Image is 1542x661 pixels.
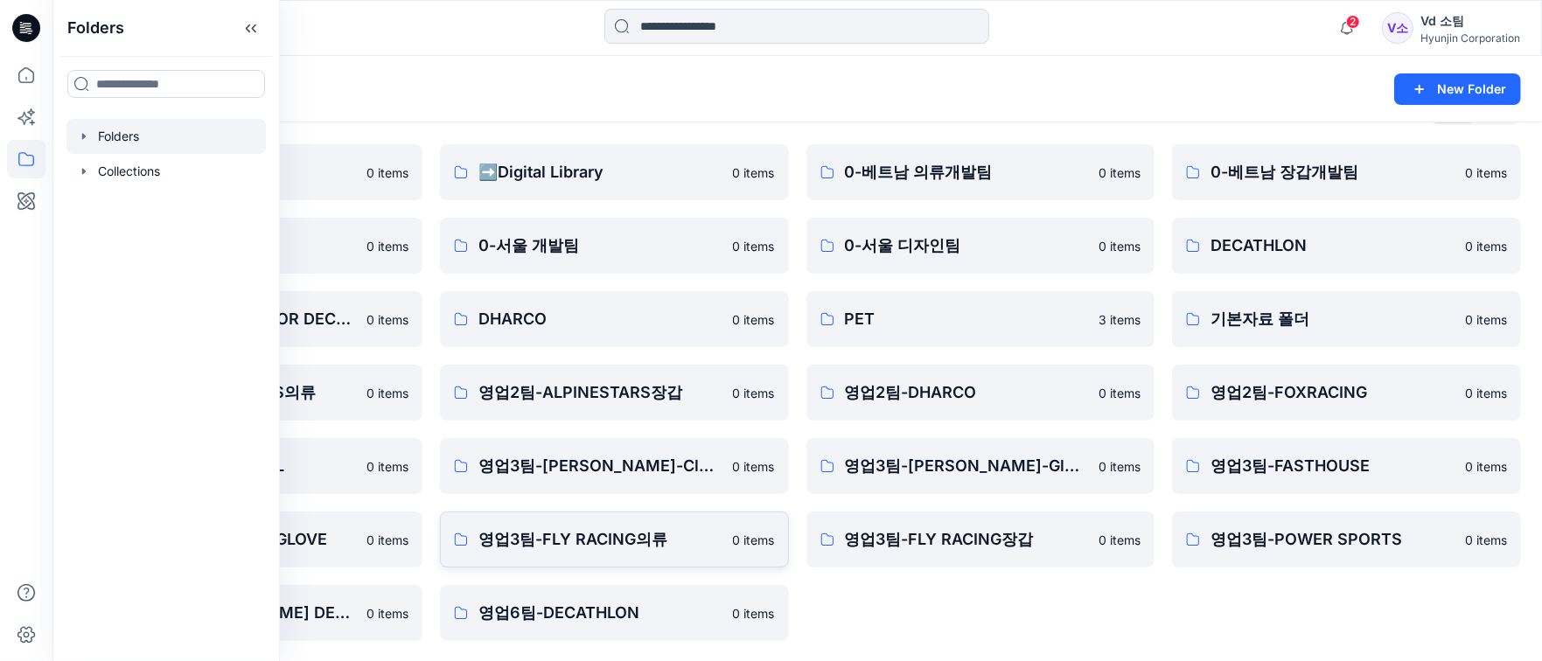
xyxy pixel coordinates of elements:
p: 영업2팀-ALPINESTARS장갑 [478,380,722,405]
p: 0 items [733,531,775,549]
p: 0-서울 개발팀 [478,233,722,258]
p: 영업3팀-[PERSON_NAME]-Clothing [478,454,722,478]
p: DECATHLON [1211,233,1455,258]
a: 영업2팀-FOXRACING0 items [1172,365,1521,421]
a: 영업3팀-[PERSON_NAME]-Glove0 items [806,438,1155,494]
a: 영업3팀-FASTHOUSE0 items [1172,438,1521,494]
a: 영업2팀-DHARCO0 items [806,365,1155,421]
p: 영업3팀-FLY RACING의류 [478,527,722,552]
p: 영업3팀-[PERSON_NAME]-Glove [845,454,1089,478]
p: 0 items [1465,457,1507,476]
div: Hyunjin Corporation [1420,31,1520,45]
a: 영업3팀-[PERSON_NAME]-Clothing0 items [440,438,789,494]
a: ➡️Digital Library0 items [440,144,789,200]
p: 3 items [1099,310,1141,329]
p: 0 items [733,164,775,182]
a: 영업3팀-FLY RACING장갑0 items [806,511,1155,567]
div: V소 [1382,12,1413,44]
p: 0 items [1099,457,1141,476]
a: 영업2팀-ALPINESTARS장갑0 items [440,365,789,421]
p: 영업3팀-FLY RACING장갑 [845,527,1089,552]
p: 0 items [366,531,408,549]
p: 0 items [1465,237,1507,255]
p: 영업2팀-FOXRACING [1211,380,1455,405]
p: 영업3팀-FASTHOUSE [1211,454,1455,478]
p: 0 items [366,384,408,402]
p: DHARCO [478,307,722,331]
a: 영업3팀-FLY RACING의류0 items [440,511,789,567]
p: 0-베트남 장갑개발팀 [1211,160,1455,184]
a: 기본자료 폴더0 items [1172,291,1521,347]
p: 기본자료 폴더 [1211,307,1455,331]
p: 영업2팀-DHARCO [845,380,1089,405]
p: 0-베트남 의류개발팀 [845,160,1089,184]
p: 0 items [1099,237,1141,255]
a: DECATHLON0 items [1172,218,1521,274]
p: 0 items [733,604,775,623]
p: 0 items [366,604,408,623]
a: 영업6팀-DECATHLON0 items [440,585,789,641]
p: ➡️Digital Library [478,160,722,184]
p: 0 items [1465,384,1507,402]
p: 0 items [733,457,775,476]
p: 0 items [1465,531,1507,549]
p: 0 items [1099,164,1141,182]
button: New Folder [1394,73,1521,105]
p: 0 items [366,457,408,476]
p: 0 items [366,310,408,329]
span: 2 [1346,15,1360,29]
a: DHARCO0 items [440,291,789,347]
p: 영업3팀-POWER SPORTS [1211,527,1455,552]
p: 0 items [733,310,775,329]
a: 0-베트남 의류개발팀0 items [806,144,1155,200]
a: 영업3팀-POWER SPORTS0 items [1172,511,1521,567]
p: 0 items [366,237,408,255]
p: PET [845,307,1089,331]
p: 0 items [733,237,775,255]
p: 0-서울 디자인팀 [845,233,1089,258]
p: 0 items [366,164,408,182]
a: 0-서울 디자인팀0 items [806,218,1155,274]
a: 0-서울 개발팀0 items [440,218,789,274]
p: 영업6팀-DECATHLON [478,601,722,625]
div: Vd 소팀 [1420,10,1520,31]
p: 0 items [733,384,775,402]
p: 0 items [1099,384,1141,402]
p: 0 items [1465,164,1507,182]
a: PET3 items [806,291,1155,347]
a: 0-베트남 장갑개발팀0 items [1172,144,1521,200]
p: 0 items [1465,310,1507,329]
p: 0 items [1099,531,1141,549]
